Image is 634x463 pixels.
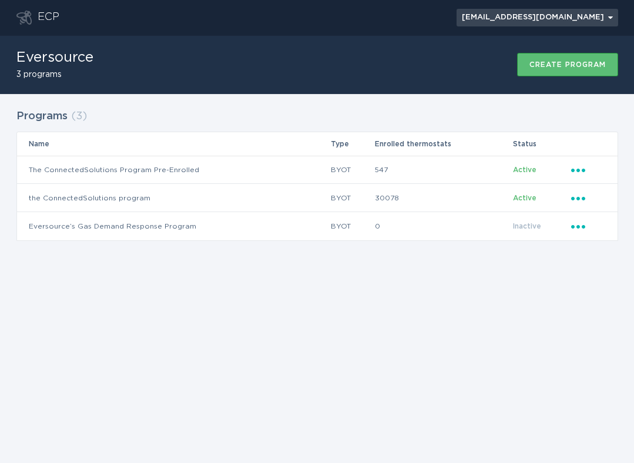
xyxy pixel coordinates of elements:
td: Eversource’s Gas Demand Response Program [17,212,331,240]
span: Inactive [513,223,541,230]
td: BYOT [330,156,374,184]
th: Status [512,132,570,156]
button: Go to dashboard [16,11,32,25]
td: The ConnectedSolutions Program Pre-Enrolled [17,156,331,184]
td: the ConnectedSolutions program [17,184,331,212]
th: Enrolled thermostats [374,132,512,156]
div: ECP [38,11,59,25]
div: Popover menu [571,163,606,176]
td: 547 [374,156,512,184]
h1: Eversource [16,51,93,65]
th: Name [17,132,331,156]
div: [EMAIL_ADDRESS][DOMAIN_NAME] [462,14,613,21]
th: Type [330,132,374,156]
td: BYOT [330,212,374,240]
div: Popover menu [457,9,618,26]
span: Active [513,194,536,202]
button: Create program [517,53,618,76]
td: 30078 [374,184,512,212]
span: ( 3 ) [71,111,87,122]
tr: Table Headers [17,132,618,156]
div: Popover menu [571,192,606,204]
div: Create program [529,61,606,68]
td: 0 [374,212,512,240]
h2: Programs [16,106,68,127]
span: Active [513,166,536,173]
td: BYOT [330,184,374,212]
h2: 3 programs [16,71,93,79]
tr: 7da5011806294c65b3284ef8da718240 [17,184,618,212]
div: Popover menu [571,220,606,233]
tr: c56c1c64f5d64682bb014449ad4558dc [17,212,618,240]
tr: d6cadf48272648d5a1a1be908d1264ec [17,156,618,184]
button: Open user account details [457,9,618,26]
